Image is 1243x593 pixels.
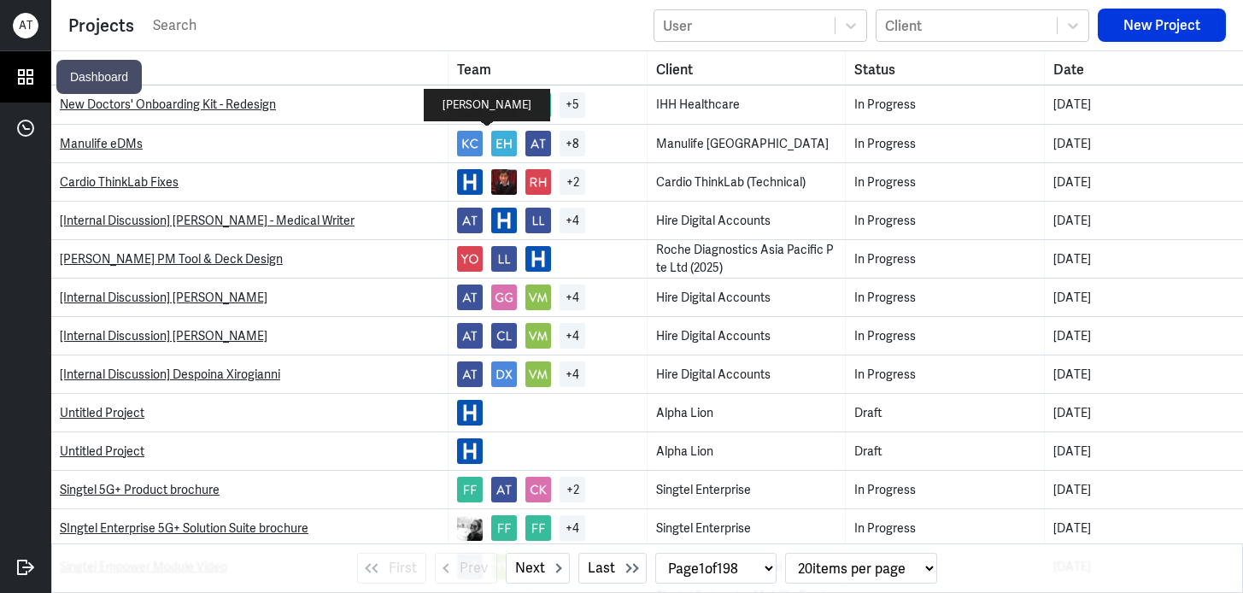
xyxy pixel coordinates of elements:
[656,289,837,307] div: Hire Digital Accounts
[525,361,551,387] img: avatar.jpg
[491,92,517,118] img: avatar.jpg
[51,317,449,355] td: Title
[656,520,837,537] div: Singtel Enterprise
[656,481,837,499] div: Singtel Enterprise
[51,163,449,201] td: Title
[846,240,1045,278] td: Status
[854,327,1035,345] div: In Progress
[515,558,545,578] span: Next
[457,131,483,156] img: avatar.jpg
[449,202,648,239] td: Team
[449,432,648,470] td: Team
[1053,212,1235,230] div: [DATE]
[663,16,692,34] div: User
[1053,327,1235,345] div: [DATE]
[68,13,134,38] div: Projects
[578,553,647,584] button: Last
[491,285,517,310] img: avatar.jpg
[457,323,483,349] img: avatar.jpg
[457,400,483,426] img: favicon-256x256.jpg
[491,208,517,233] img: favicon-256x256.jpg
[525,208,551,233] img: avatar.jpg
[525,285,551,310] img: avatar.jpg
[491,361,517,387] img: avatar.jpg
[389,558,417,578] span: First
[51,85,449,124] td: Title
[560,361,585,387] div: + 4
[449,394,648,432] td: Team
[854,404,1035,422] div: Draft
[1053,250,1235,268] div: [DATE]
[560,477,585,502] div: + 2
[560,515,585,541] div: + 4
[1053,404,1235,422] div: [DATE]
[648,317,847,355] td: Client
[648,509,847,547] td: Client
[846,355,1045,393] td: Status
[525,169,551,195] img: avatar.jpg
[648,279,847,316] td: Client
[449,85,648,124] td: Team
[70,67,128,87] p: Dashboard
[1053,173,1235,191] div: [DATE]
[560,92,585,118] div: + 5
[60,213,355,228] a: [Internal Discussion] [PERSON_NAME] - Medical Writer
[846,317,1045,355] td: Status
[60,328,267,343] a: [Internal Discussion] [PERSON_NAME]
[60,443,144,459] a: Untitled Project
[846,163,1045,201] td: Status
[648,202,847,239] td: Client
[60,520,308,536] a: SIngtel Enterprise 5G+ Solution Suite brochure
[60,367,280,382] a: [Internal Discussion] Despoina Xirogianni
[854,443,1035,461] div: Draft
[560,285,585,310] div: + 4
[854,135,1035,153] div: In Progress
[435,553,497,584] button: Prev
[449,125,648,162] td: Team
[846,85,1045,124] td: Status
[1053,481,1235,499] div: [DATE]
[51,394,449,432] td: Title
[854,366,1035,384] div: In Progress
[449,240,648,278] td: Team
[846,509,1045,547] td: Status
[648,240,847,278] td: Client
[846,471,1045,508] td: Status
[491,169,517,195] img: 03123912fb76e4953d918ba34bd3daa6.jpeg
[1053,443,1235,461] div: [DATE]
[846,432,1045,470] td: Status
[51,279,449,316] td: Title
[457,169,483,195] img: favicon-256x256.jpg
[357,553,426,584] button: First
[656,212,837,230] div: Hire Digital Accounts
[854,212,1035,230] div: In Progress
[525,515,551,541] img: avatar.jpg
[449,279,648,316] td: Team
[525,246,551,272] img: favicon-256x256.jpg
[1053,366,1235,384] div: [DATE]
[560,131,585,156] div: + 8
[656,404,837,422] div: Alpha Lion
[60,482,220,497] a: Singtel 5G+ Product brochure
[51,240,449,278] td: Title
[60,251,283,267] a: [PERSON_NAME] PM Tool & Deck Design
[60,290,267,305] a: [Internal Discussion] [PERSON_NAME]
[648,355,847,393] td: Client
[854,173,1035,191] div: In Progress
[457,515,483,541] img: download.jpg
[51,509,449,547] td: Title
[525,477,551,502] img: avatar.jpg
[854,250,1035,268] div: In Progress
[854,96,1035,114] div: In Progress
[449,51,648,85] th: Toggle SortBy
[560,323,585,349] div: + 4
[656,173,837,191] div: Cardio ThinkLab (Technical)
[460,558,488,578] span: Prev
[656,241,837,277] div: Roche Diagnostics Asia Pacific Pte Ltd (2025)
[854,520,1035,537] div: In Progress
[506,553,570,584] button: Next
[491,515,517,541] img: avatar.jpg
[854,289,1035,307] div: In Progress
[449,471,648,508] td: Team
[656,96,837,114] div: IHH Healthcare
